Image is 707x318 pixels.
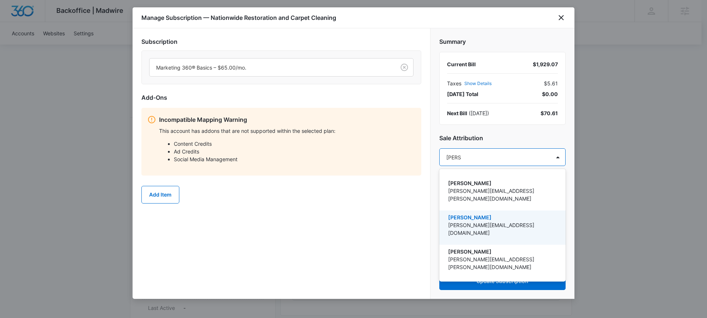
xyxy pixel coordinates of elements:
[448,221,555,237] p: [PERSON_NAME][EMAIL_ADDRESS][DOMAIN_NAME]
[448,255,555,271] p: [PERSON_NAME][EMAIL_ADDRESS][PERSON_NAME][DOMAIN_NAME]
[448,179,555,187] p: [PERSON_NAME]
[448,187,555,202] p: [PERSON_NAME][EMAIL_ADDRESS][PERSON_NAME][DOMAIN_NAME]
[448,213,555,221] p: [PERSON_NAME]
[448,248,555,255] p: [PERSON_NAME]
